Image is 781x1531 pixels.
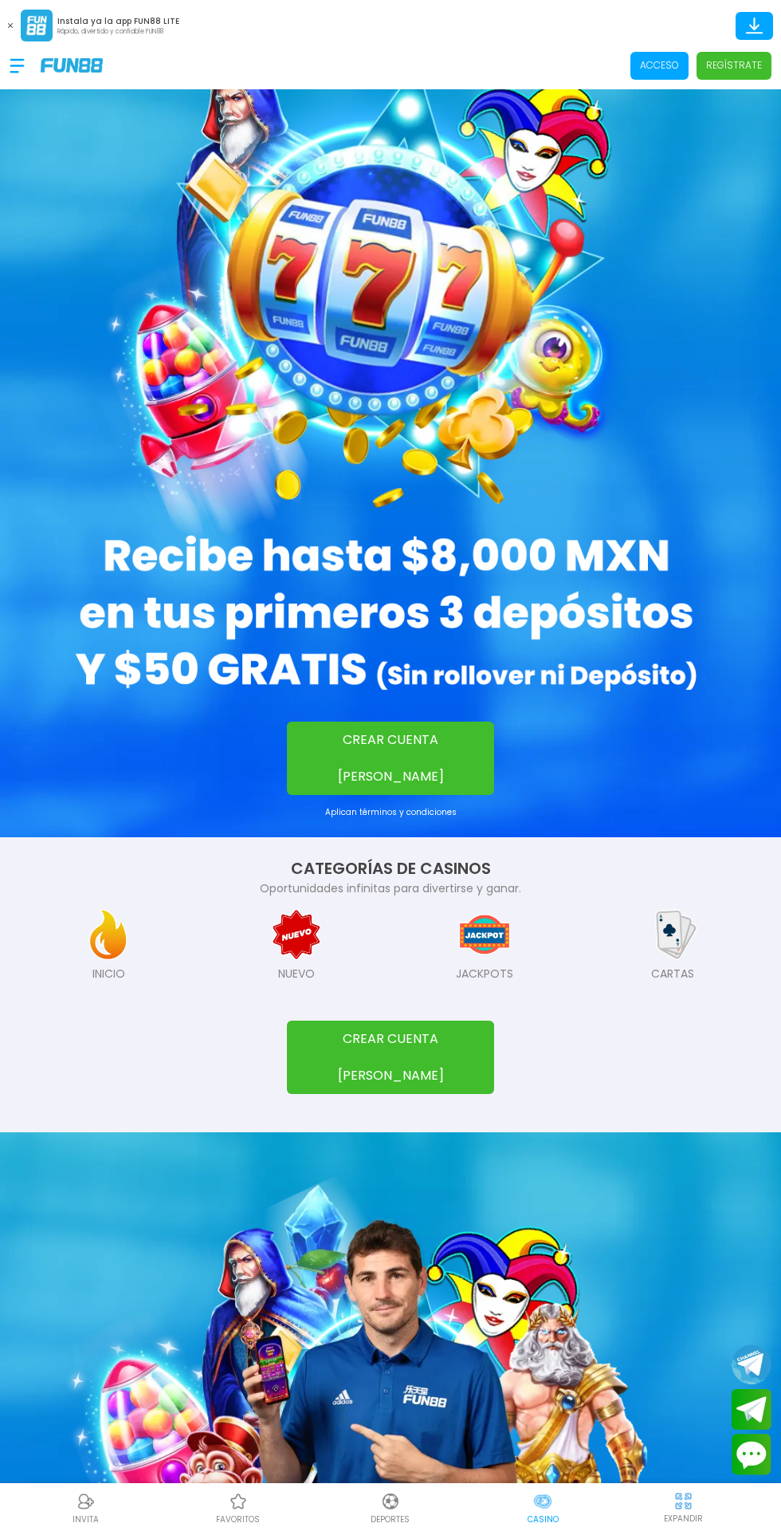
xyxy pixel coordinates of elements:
img: hide [673,1491,693,1511]
p: Regístrate [706,58,762,73]
button: Join telegram channel [732,1344,771,1385]
img: CARTAS [645,907,701,962]
img: NUEVO [269,907,324,962]
p: Oportunidades infinitas para divertirse y ganar. [19,880,762,897]
p: favoritos [216,1513,260,1525]
a: ReferralReferralINVITA [10,1490,162,1525]
img: JACKPOTS [457,907,512,962]
button: Join telegram [732,1389,771,1431]
button: CREAR CUENTA [PERSON_NAME] [287,1021,494,1094]
p: Acceso [640,58,679,73]
a: DeportesDeportesDeportes [314,1490,466,1525]
p: NUEVO [278,966,315,982]
p: Rápido, divertido y confiable FUN88 [57,27,179,37]
img: Deportes [381,1492,400,1511]
p: Instala ya la app FUN88 LITE [57,15,179,27]
button: CREAR CUENTA [PERSON_NAME] [287,722,494,795]
a: CasinoCasinoCasino [467,1490,619,1525]
img: Company Logo [41,58,103,72]
img: INICIO [80,907,136,962]
p: JACKPOTS [456,966,513,982]
img: App Logo [21,10,53,41]
p: INVITA [73,1513,99,1525]
p: CARTAS [651,966,694,982]
img: Referral [77,1492,96,1511]
p: EXPANDIR [664,1513,703,1525]
h2: CATEGORÍAS DE CASINOS [19,856,762,880]
p: INICIO [92,966,125,982]
p: Casino [528,1513,559,1525]
a: Casino FavoritosCasino Favoritosfavoritos [162,1490,314,1525]
button: Contact customer service [732,1434,771,1475]
img: Casino Favoritos [229,1492,248,1511]
p: Deportes [371,1513,410,1525]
